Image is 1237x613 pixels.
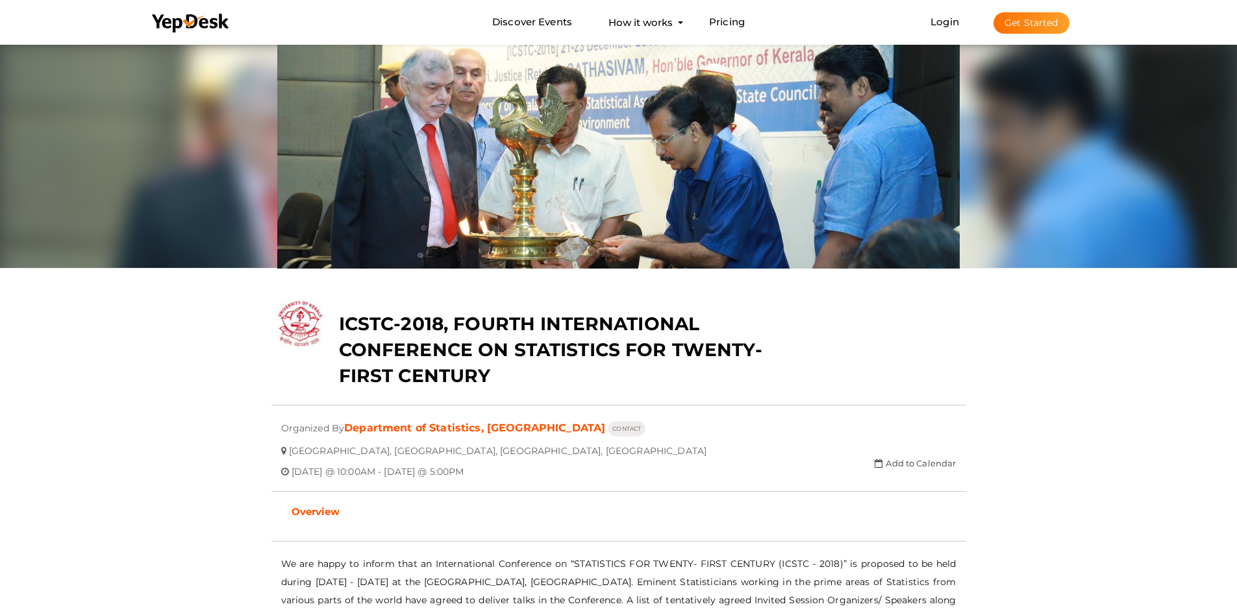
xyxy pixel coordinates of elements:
[277,42,960,269] img: 4CKCAMUU_normal.jpeg
[709,10,745,34] a: Pricing
[277,301,323,346] img: CV1SD4HH_small.jpeg
[993,12,1069,34] button: Get Started
[292,456,464,477] span: [DATE] @ 10:00AM - [DATE] @ 5:00PM
[281,413,345,434] span: Organized By
[608,421,645,437] button: CONTACT
[339,313,762,387] b: ICSTC-2018, FOURTH INTERNATIONAL CONFERENCE ON STATISTICS FOR TWENTY-FIRST CENTURY
[292,505,340,518] b: Overview
[931,16,959,28] a: Login
[282,496,350,528] a: Overview
[875,458,956,468] a: Add to Calendar
[344,422,605,434] a: Department of Statistics, [GEOGRAPHIC_DATA]
[492,10,572,34] a: Discover Events
[289,435,706,457] span: [GEOGRAPHIC_DATA], [GEOGRAPHIC_DATA], [GEOGRAPHIC_DATA], [GEOGRAPHIC_DATA]
[605,10,677,34] button: How it works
